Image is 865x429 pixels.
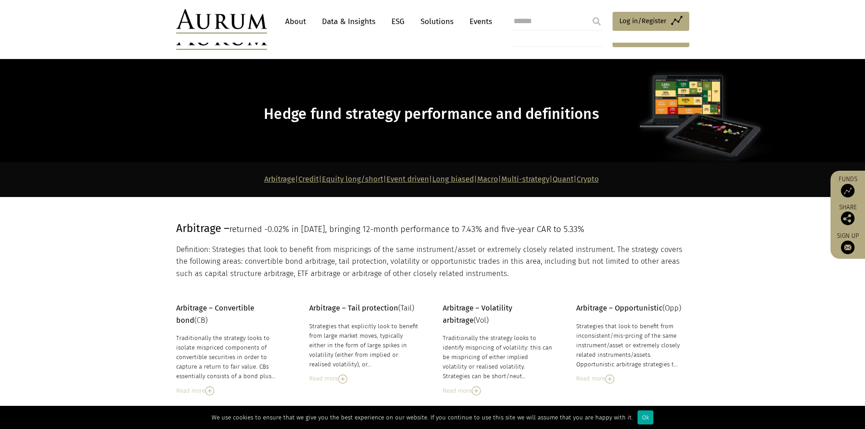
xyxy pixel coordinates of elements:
[176,244,687,280] p: Definition: Strategies that look to benefit from mispricings of the same instrument/asset or extr...
[835,232,860,254] a: Sign up
[309,374,420,384] div: Read more
[443,304,512,324] strong: Arbitrage – Volatility arbitrage
[841,241,855,254] img: Sign up to our newsletter
[416,13,458,30] a: Solutions
[835,204,860,225] div: Share
[841,184,855,197] img: Access Funds
[281,13,311,30] a: About
[176,222,229,235] span: Arbitrage –
[322,175,383,183] a: Equity long/short
[309,304,414,312] span: (Tail)
[309,304,398,312] strong: Arbitrage – Tail protection
[176,386,287,396] div: Read more
[576,374,687,384] div: Read more
[229,224,584,234] span: returned -0.02% in [DATE], bringing 12-month performance to 7.43% and five-year CAR to 5.33%
[264,175,599,183] strong: | | | | | | | |
[443,333,554,381] div: Traditionally the strategy looks to identify mispricing of volatility: this can be mispricing of ...
[472,386,481,395] img: Read More
[298,175,319,183] a: Credit
[386,175,429,183] a: Event driven
[477,175,498,183] a: Macro
[443,302,554,326] p: (Vol)
[443,386,554,396] div: Read more
[264,175,295,183] a: Arbitrage
[619,15,667,26] span: Log in/Register
[205,386,214,395] img: Read More
[176,9,267,34] img: Aurum
[176,304,254,324] strong: Arbitrage – Convertible bond
[387,13,409,30] a: ESG
[613,12,689,31] a: Log in/Register
[576,321,687,370] div: Strategies that look to benefit from inconsistent/mis-prcing of the same instrument/asset or extr...
[576,302,687,314] p: (Opp)
[309,321,420,370] div: Strategies that explicitly look to benefit from large market moves, typically either in the form ...
[835,175,860,197] a: Funds
[338,375,347,384] img: Read More
[176,333,287,381] div: Traditionally the strategy looks to isolate mispriced components of convertible securities in ord...
[465,13,492,30] a: Events
[576,304,662,312] strong: Arbitrage – Opportunistic
[638,410,653,424] div: Ok
[588,12,606,30] input: Submit
[577,175,599,183] a: Crypto
[264,105,599,123] span: Hedge fund strategy performance and definitions
[553,175,573,183] a: Quant
[501,175,549,183] a: Multi-strategy
[176,304,254,324] span: (CB)
[317,13,380,30] a: Data & Insights
[605,375,614,384] img: Read More
[841,212,855,225] img: Share this post
[432,175,474,183] a: Long biased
